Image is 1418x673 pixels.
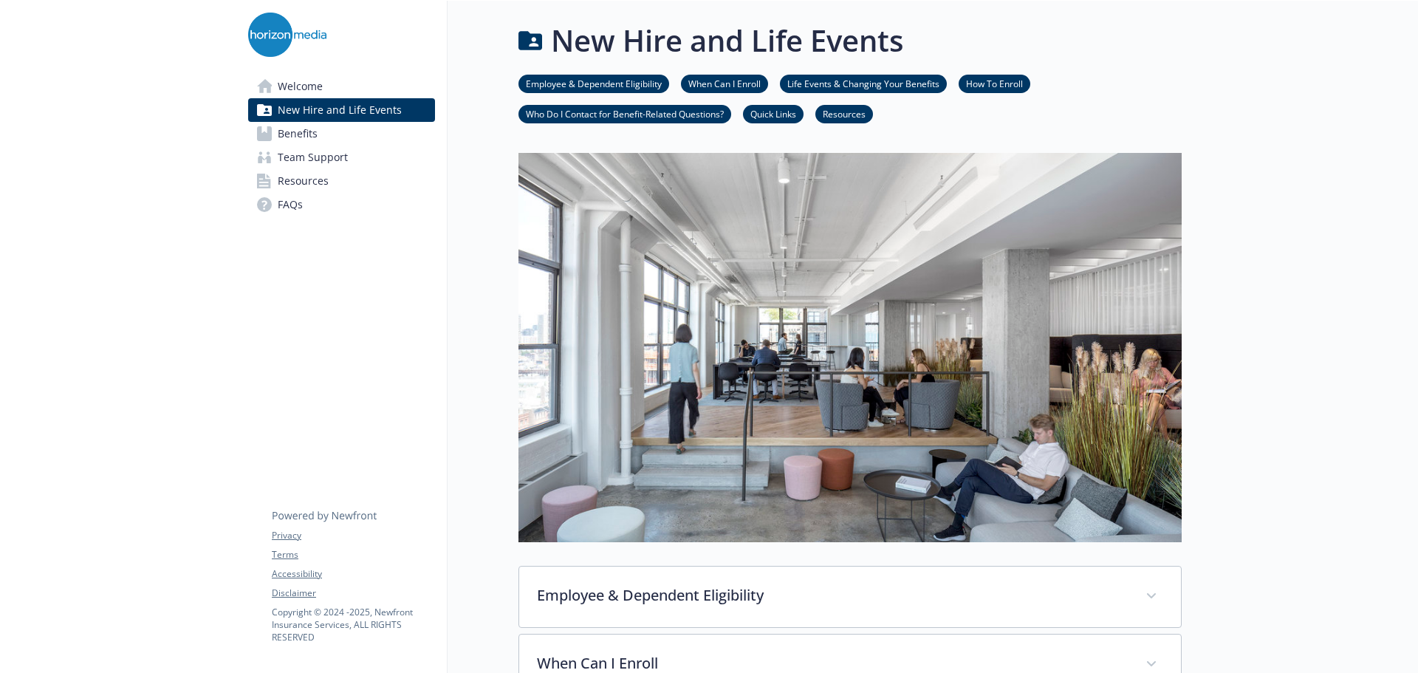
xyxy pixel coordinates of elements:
a: How To Enroll [959,76,1030,90]
a: FAQs [248,193,435,216]
span: Welcome [278,75,323,98]
a: Accessibility [272,567,434,581]
a: Life Events & Changing Your Benefits [780,76,947,90]
span: FAQs [278,193,303,216]
a: Benefits [248,122,435,146]
a: Resources [815,106,873,120]
img: new hire page banner [518,153,1182,542]
a: Quick Links [743,106,804,120]
a: Employee & Dependent Eligibility [518,76,669,90]
a: Team Support [248,146,435,169]
a: When Can I Enroll [681,76,768,90]
a: New Hire and Life Events [248,98,435,122]
span: Team Support [278,146,348,169]
a: Who Do I Contact for Benefit-Related Questions? [518,106,731,120]
p: Employee & Dependent Eligibility [537,584,1128,607]
a: Privacy [272,529,434,542]
span: Benefits [278,122,318,146]
a: Disclaimer [272,587,434,600]
div: Employee & Dependent Eligibility [519,567,1181,627]
a: Welcome [248,75,435,98]
a: Terms [272,548,434,561]
p: Copyright © 2024 - 2025 , Newfront Insurance Services, ALL RIGHTS RESERVED [272,606,434,643]
span: Resources [278,169,329,193]
span: New Hire and Life Events [278,98,402,122]
a: Resources [248,169,435,193]
h1: New Hire and Life Events [551,18,903,63]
